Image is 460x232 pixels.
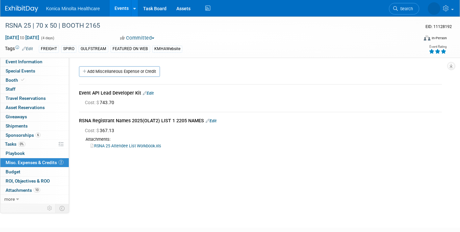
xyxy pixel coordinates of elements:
[56,204,69,213] td: Toggle Event Tabs
[425,24,452,29] span: Event ID: 11128192
[59,160,64,165] span: 2
[6,151,25,156] span: Playbook
[143,91,154,96] a: Edit
[0,122,69,130] a: Shipments
[206,119,217,123] a: Edit
[6,123,28,129] span: Shipments
[381,34,447,44] div: Event Format
[0,103,69,112] a: Asset Reservations
[6,114,27,119] span: Giveaways
[21,78,24,82] i: Booth reservation complete
[118,35,157,42] button: Committed
[46,6,100,11] span: Konica Minolta Healthcare
[6,132,40,138] span: Sponsorships
[0,140,69,149] a: Tasks0%
[22,46,33,51] a: Edit
[79,45,108,52] div: GULFSTREAM
[5,45,33,53] td: Tags
[0,76,69,85] a: Booth
[0,149,69,158] a: Playbook
[6,160,64,165] span: Misc. Expenses & Credits
[85,100,100,105] span: Cost: $
[44,204,56,213] td: Personalize Event Tab Strip
[0,177,69,186] a: ROI, Objectives & ROO
[34,188,40,192] span: 10
[152,45,182,52] div: KMHAWebsite
[389,3,419,14] a: Search
[6,77,26,83] span: Booth
[79,66,160,77] a: Add Miscellaneous Expense or Credit
[6,169,20,174] span: Budget
[0,158,69,167] a: Misc. Expenses & Credits2
[85,128,100,133] span: Cost: $
[0,167,69,176] a: Budget
[111,45,150,52] div: FEATURED ON WEB
[79,90,442,98] div: Event API Lead Developer Kit
[3,20,409,32] div: RSNA 25 | 70 x 50 | BOOTH 2165
[36,132,40,137] span: 6
[398,6,413,11] span: Search
[0,186,69,195] a: Attachments10
[18,142,25,147] span: 0%
[79,136,442,142] div: Attachments:
[6,86,15,92] span: Staff
[61,45,76,52] div: SPIRO
[6,68,35,73] span: Special Events
[6,105,45,110] span: Asset Reservations
[4,196,15,202] span: more
[0,131,69,140] a: Sponsorships6
[0,67,69,75] a: Special Events
[79,117,442,125] div: RSNA Registrant Names 2025(OLAT2) LIST 1 2205 NAMES
[85,128,117,133] span: 367.13
[85,100,117,105] span: 743.70
[5,35,39,41] span: [DATE] [DATE]
[6,178,50,184] span: ROI, Objectives & ROO
[431,36,447,41] div: In-Person
[0,57,69,66] a: Event Information
[5,6,38,12] img: ExhibitDay
[90,143,161,148] a: RSNA 25 Attendee List Workbook.xls
[19,35,25,40] span: to
[6,188,40,193] span: Attachments
[429,45,447,48] div: Event Rating
[6,96,46,101] span: Travel Reservations
[0,94,69,103] a: Travel Reservations
[39,45,59,52] div: FREIGHT
[0,112,69,121] a: Giveaways
[424,35,430,41] img: Format-Inperson.png
[6,59,42,64] span: Event Information
[0,195,69,204] a: more
[5,141,25,147] span: Tasks
[428,2,440,15] img: Annette O'Mahoney
[40,36,54,40] span: (4 days)
[0,85,69,94] a: Staff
